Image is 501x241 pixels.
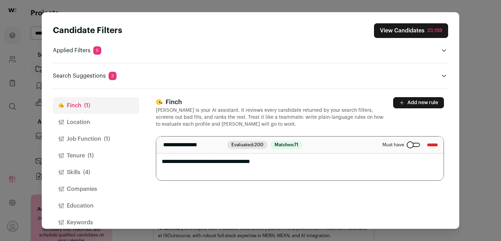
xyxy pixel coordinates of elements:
button: Keywords [53,214,139,231]
span: 71 [294,142,298,147]
span: 5 [93,46,101,55]
span: (4) [83,168,90,177]
span: 200 [254,142,263,147]
strong: Candidate Filters [53,26,122,35]
button: Companies [53,181,139,197]
span: Matches: [270,141,302,149]
span: Must have [382,142,404,148]
span: Evaluated: [227,141,268,149]
button: Job Function(1) [53,131,139,147]
button: Close search preferences [374,23,448,38]
p: [PERSON_NAME] is your AI assistant. It reviews every candidate returned by your search filters, s... [156,107,385,128]
button: Education [53,197,139,214]
span: (1) [88,151,94,160]
p: Search Suggestions [53,72,117,80]
button: Location [53,114,139,131]
span: (1) [84,101,90,110]
span: 3 [109,72,117,80]
p: Applied Filters [53,46,101,55]
h3: Finch [156,97,385,107]
button: Tenure(1) [53,147,139,164]
button: Add new rule [393,97,444,108]
button: Skills(4) [53,164,139,181]
button: Finch(1) [53,97,139,114]
span: (1) [104,135,110,143]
